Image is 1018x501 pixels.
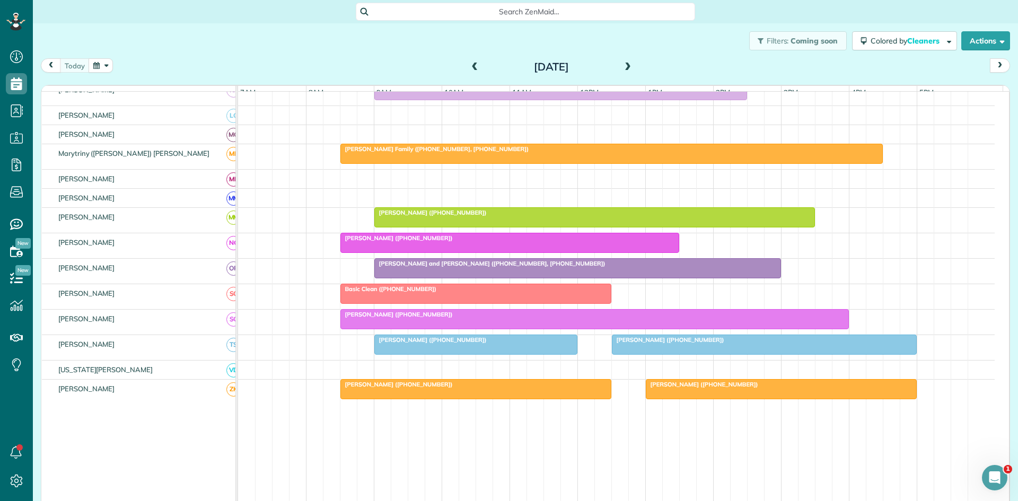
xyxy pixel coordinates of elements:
span: [PERSON_NAME] [56,85,117,94]
span: Cleaners [907,36,941,46]
span: [PERSON_NAME] ([PHONE_NUMBER]) [340,381,453,388]
button: Actions [961,31,1010,50]
span: [PERSON_NAME] and [PERSON_NAME] ([PHONE_NUMBER], [PHONE_NUMBER]) [374,260,606,267]
span: [PERSON_NAME] ([PHONE_NUMBER]) [611,336,725,344]
span: Coming soon [791,36,838,46]
span: [PERSON_NAME] [56,263,117,272]
span: [PERSON_NAME] ([PHONE_NUMBER]) [374,209,487,216]
span: 3pm [782,88,800,96]
span: 9am [374,88,394,96]
button: Colored byCleaners [852,31,957,50]
span: [PERSON_NAME] ([PHONE_NUMBER]) [340,311,453,318]
span: [PERSON_NAME] [56,238,117,247]
span: 11am [510,88,534,96]
span: [PERSON_NAME] [56,130,117,138]
span: VD [226,363,241,377]
span: [PERSON_NAME] [56,111,117,119]
span: ZK [226,382,241,397]
span: Colored by [871,36,943,46]
span: 12pm [578,88,601,96]
span: TS [226,338,241,352]
span: ME [226,147,241,161]
span: 4pm [849,88,868,96]
span: New [15,238,31,249]
span: Marytriny ([PERSON_NAME]) [PERSON_NAME] [56,149,212,157]
span: ML [226,172,241,187]
span: [PERSON_NAME] [56,289,117,297]
span: 2pm [714,88,732,96]
span: New [15,265,31,276]
span: [PERSON_NAME] [56,213,117,221]
iframe: Intercom live chat [982,465,1007,490]
span: 1pm [646,88,664,96]
span: [PERSON_NAME] ([PHONE_NUMBER]) [340,234,453,242]
span: [PERSON_NAME] [56,384,117,393]
span: SC [226,312,241,327]
span: [PERSON_NAME] [56,174,117,183]
span: 10am [442,88,466,96]
button: today [60,58,90,73]
span: [PERSON_NAME] [56,340,117,348]
span: 1 [1004,465,1012,473]
span: 5pm [917,88,936,96]
span: MM [226,210,241,225]
button: prev [41,58,61,73]
span: [PERSON_NAME] Family ([PHONE_NUMBER], [PHONE_NUMBER]) [340,145,530,153]
span: OR [226,261,241,276]
span: NC [226,236,241,250]
span: MM [226,191,241,206]
span: [PERSON_NAME] [56,314,117,323]
span: Basic Clean ([PHONE_NUMBER]) [340,285,437,293]
span: LC [226,109,241,123]
span: [PERSON_NAME] [56,194,117,202]
span: Filters: [767,36,789,46]
button: next [990,58,1010,73]
span: 7am [238,88,258,96]
span: MG [226,128,241,142]
span: [PERSON_NAME] ([PHONE_NUMBER]) [645,381,759,388]
span: [US_STATE][PERSON_NAME] [56,365,155,374]
span: [PERSON_NAME] ([PHONE_NUMBER]) [374,336,487,344]
span: SC [226,287,241,301]
span: 8am [306,88,326,96]
h2: [DATE] [485,61,618,73]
